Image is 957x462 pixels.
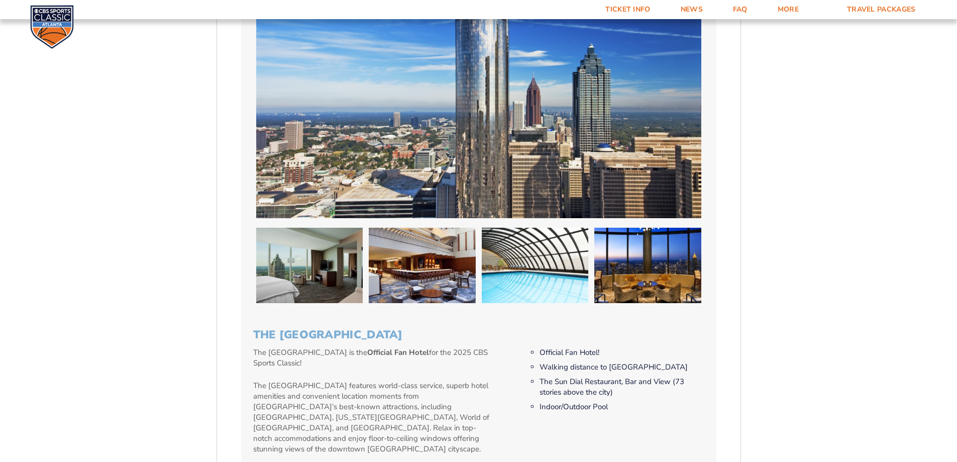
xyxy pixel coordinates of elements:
[540,362,704,373] li: Walking distance to [GEOGRAPHIC_DATA]
[594,228,701,303] img: The Westin Peachtree Plaza Atlanta
[256,228,363,303] img: The Westin Peachtree Plaza Atlanta
[367,347,429,357] strong: Official Fan Hotel
[253,347,494,368] p: The [GEOGRAPHIC_DATA] is the for the 2025 CBS Sports Classic!
[540,347,704,358] li: Official Fan Hotel!
[253,328,704,341] h3: The [GEOGRAPHIC_DATA]
[253,381,494,454] p: The [GEOGRAPHIC_DATA] features world-class service, superb hotel amenities and convenient locatio...
[540,402,704,412] li: Indoor/Outdoor Pool
[540,377,704,398] li: The Sun Dial Restaurant, Bar and View (73 stories above the city)
[482,228,589,303] img: The Westin Peachtree Plaza Atlanta
[369,228,476,303] img: The Westin Peachtree Plaza Atlanta
[30,5,74,49] img: CBS Sports Classic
